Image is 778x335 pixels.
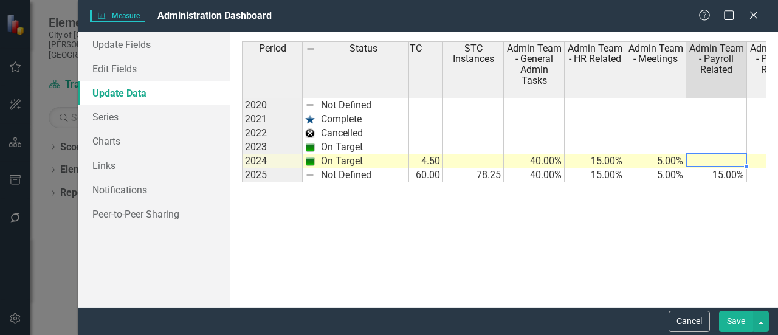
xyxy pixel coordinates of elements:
td: Not Defined [318,98,409,112]
td: 78.25 [443,168,504,182]
span: STC [404,43,422,54]
img: APn+hR+MH4cqAAAAAElFTkSuQmCC [305,156,315,166]
td: 5.00% [625,168,686,182]
img: 8DAGhfEEPCf229AAAAAElFTkSuQmCC [305,170,315,180]
img: wvVD0XLC9LBtgAAAABJRU5ErkJggg== [305,128,315,138]
span: Admin Team - Payroll Related [689,43,744,75]
td: Complete [318,112,409,126]
span: Admin Team - Meetings [628,43,683,64]
img: 8DAGhfEEPCf229AAAAAElFTkSuQmCC [305,100,315,110]
td: 40.00% [504,154,565,168]
a: Links [78,153,230,178]
td: Cancelled [318,126,409,140]
img: w9kk4zY+vI8wwAAAABJRU5ErkJggg== [305,114,315,124]
a: Update Data [78,81,230,105]
td: On Target [318,140,409,154]
td: On Target [318,154,409,168]
td: 5.00% [625,154,686,168]
td: 2021 [242,112,303,126]
td: 2024 [242,154,303,168]
button: Save [719,311,753,332]
span: Period [259,43,286,54]
a: Edit Fields [78,57,230,81]
span: Administration Dashboard [157,10,272,21]
td: 15.00% [565,154,625,168]
span: STC Instances [446,43,501,64]
span: Measure [90,10,145,22]
td: 15.00% [686,168,747,182]
td: 60.00 [382,168,443,182]
img: 8DAGhfEEPCf229AAAAAElFTkSuQmCC [306,44,315,54]
td: 4.50 [382,154,443,168]
button: Cancel [669,311,710,332]
td: 40.00% [504,168,565,182]
a: Notifications [78,178,230,202]
td: Not Defined [318,168,409,182]
td: 15.00% [565,168,625,182]
a: Charts [78,129,230,153]
span: Admin Team - HR Related [567,43,622,64]
td: 2020 [242,98,303,112]
a: Series [78,105,230,129]
td: 2023 [242,140,303,154]
a: Peer-to-Peer Sharing [78,202,230,226]
td: 2025 [242,168,303,182]
span: Status [349,43,377,54]
span: Admin Team - General Admin Tasks [506,43,562,86]
td: 2022 [242,126,303,140]
a: Update Fields [78,32,230,57]
img: APn+hR+MH4cqAAAAAElFTkSuQmCC [305,142,315,152]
